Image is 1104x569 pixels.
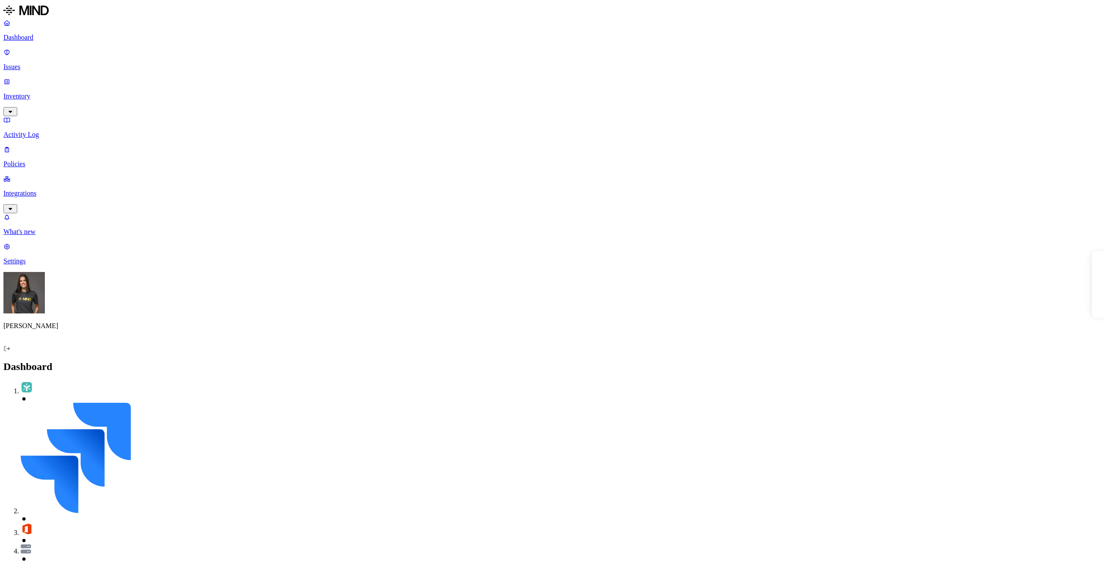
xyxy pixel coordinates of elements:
a: What's new [3,213,1101,236]
a: Dashboard [3,19,1101,41]
p: Inventory [3,92,1101,100]
p: Activity Log [3,131,1101,139]
p: Settings [3,257,1101,265]
img: office-365.svg [21,523,33,535]
p: Policies [3,160,1101,168]
a: Integrations [3,175,1101,212]
a: Settings [3,243,1101,265]
a: Inventory [3,78,1101,115]
img: azure-files.svg [21,544,31,553]
a: Policies [3,145,1101,168]
p: What's new [3,228,1101,236]
p: Issues [3,63,1101,71]
p: Integrations [3,190,1101,197]
p: Dashboard [3,34,1101,41]
img: MIND [3,3,49,17]
a: Issues [3,48,1101,71]
img: jira.svg [21,403,131,513]
h2: Dashboard [3,361,1101,373]
a: Activity Log [3,116,1101,139]
img: Gal Cohen [3,272,45,313]
img: egnyte.svg [21,381,33,393]
a: MIND [3,3,1101,19]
